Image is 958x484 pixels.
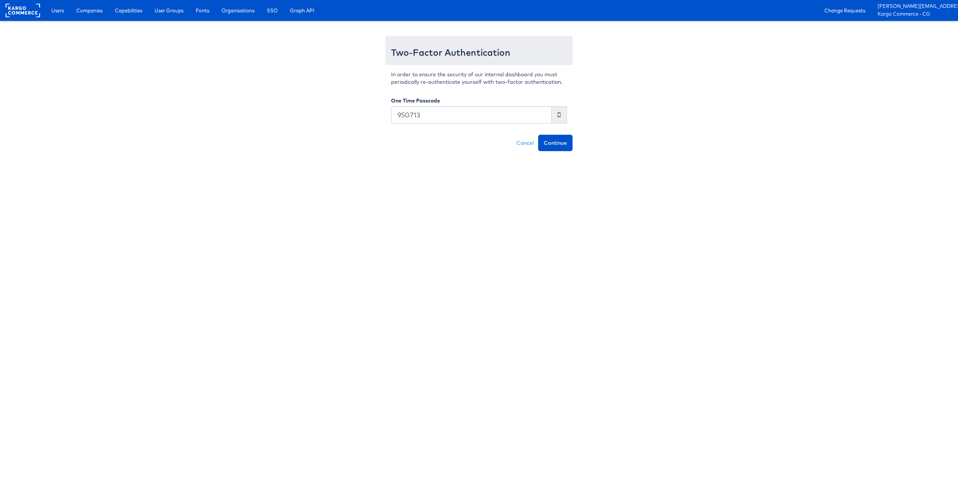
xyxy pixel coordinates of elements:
[216,4,260,17] a: Organisations
[290,7,314,14] span: Graph API
[391,106,552,123] input: Enter the code
[878,10,952,18] a: Kargo Commerce - CG
[115,7,142,14] span: Capabilities
[391,48,567,57] h3: Two-Factor Authentication
[819,4,871,17] a: Change Requests
[391,71,567,86] p: In order to ensure the security of our internal dashboard you must periodically re-authenticate y...
[46,4,70,17] a: Users
[109,4,148,17] a: Capabilities
[149,4,189,17] a: User Groups
[878,3,952,10] a: [PERSON_NAME][EMAIL_ADDRESS][PERSON_NAME][DOMAIN_NAME]
[261,4,283,17] a: SSO
[512,135,538,151] a: Cancel
[76,7,103,14] span: Companies
[222,7,254,14] span: Organisations
[538,135,573,151] button: Continue
[391,97,440,104] label: One Time Passcode
[51,7,64,14] span: Users
[71,4,108,17] a: Companies
[284,4,320,17] a: Graph API
[196,7,209,14] span: Fonts
[267,7,278,14] span: SSO
[190,4,215,17] a: Fonts
[155,7,183,14] span: User Groups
